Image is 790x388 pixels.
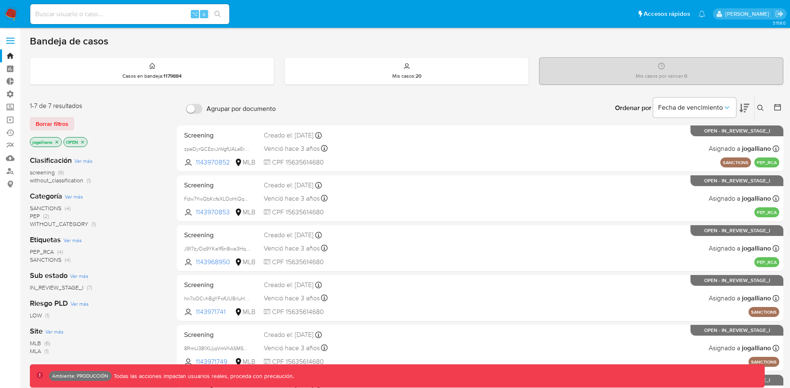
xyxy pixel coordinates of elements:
button: search-icon [209,8,226,20]
input: Buscar usuario o caso... [30,9,229,20]
a: Notificaciones [698,10,705,17]
p: joaquin.galliano@mercadolibre.com [725,10,772,18]
p: Ambiente: PRODUCCIÓN [52,374,108,378]
p: Todas las acciones impactan usuarios reales, proceda con precaución. [112,372,294,380]
a: Salir [775,10,784,18]
span: s [203,10,205,18]
span: ⌥ [192,10,198,18]
span: Accesos rápidos [644,10,690,18]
